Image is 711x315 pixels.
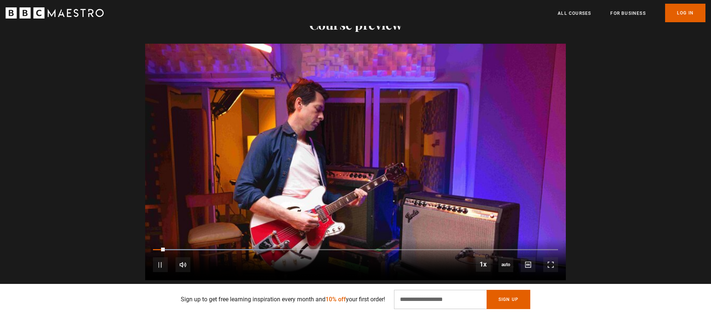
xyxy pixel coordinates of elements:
[665,4,705,22] a: Log In
[145,44,566,280] video-js: Video Player
[176,257,190,272] button: Mute
[498,257,513,272] div: Current quality: 360p
[6,7,104,19] svg: BBC Maestro
[543,257,558,272] button: Fullscreen
[326,296,346,303] span: 10% off
[153,249,558,251] div: Progress Bar
[558,4,705,22] nav: Primary
[610,10,645,17] a: For business
[487,290,530,309] button: Sign Up
[181,295,385,304] p: Sign up to get free learning inspiration every month and your first order!
[145,16,566,32] h2: Course preview
[153,257,168,272] button: Pause
[521,257,535,272] button: Captions
[476,257,491,272] button: Playback Rate
[558,10,591,17] a: All Courses
[498,257,513,272] span: auto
